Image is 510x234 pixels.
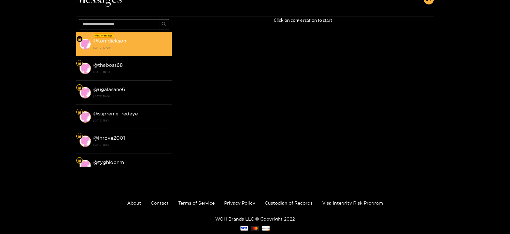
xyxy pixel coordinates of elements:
strong: [DATE] 11:33 [94,118,169,123]
strong: [DATE] 18:06 [94,93,169,99]
span: search [162,22,166,27]
img: conversation [80,38,91,50]
a: Contact [151,200,169,205]
strong: [DATE] 17:08 [94,45,169,51]
strong: @ jgrove2001 [94,135,125,141]
div: New message [94,33,114,38]
strong: [DATE] 02:13 [94,69,169,75]
img: conversation [80,136,91,147]
img: conversation [80,111,91,123]
a: About [127,200,141,205]
img: Fan Level [78,135,81,138]
img: Fan Level [78,86,81,90]
img: conversation [80,63,91,74]
a: Visa Integrity Risk Program [322,200,383,205]
img: conversation [80,160,91,171]
button: search [159,19,169,29]
img: Fan Level [78,37,81,41]
strong: @ theboss68 [94,62,123,68]
strong: @ tomdickson [94,38,126,43]
strong: @ ugalasane6 [94,87,126,92]
img: Fan Level [78,62,81,66]
strong: [DATE] 11:33 [94,142,169,148]
strong: [DATE] 11:33 [94,166,169,172]
img: Fan Level [78,110,81,114]
a: Privacy Policy [224,200,255,205]
p: Click on conversation to start [172,17,434,24]
a: Terms of Service [178,200,215,205]
img: conversation [80,87,91,98]
a: Custodian of Records [265,200,313,205]
strong: @ tyghlopnm [94,160,124,165]
img: Fan Level [78,159,81,163]
strong: @ supreme_redeye [94,111,138,116]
